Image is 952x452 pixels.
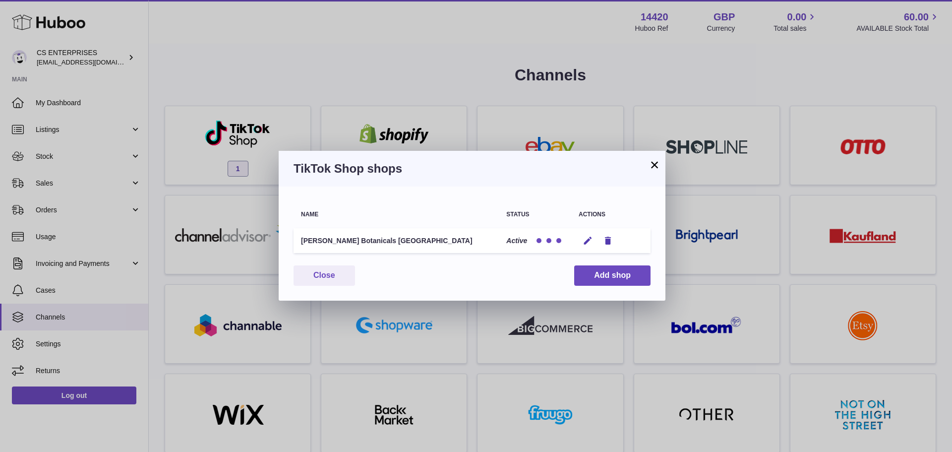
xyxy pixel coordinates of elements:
[294,161,651,177] h3: TikTok Shop shops
[574,265,651,286] button: Add shop
[556,238,561,243] div: Stock Updates
[301,211,491,218] div: Name
[536,238,541,243] div: Order Imports
[506,211,564,218] div: Status
[294,265,355,286] button: Close
[546,238,551,243] div: Tracking Updates
[579,211,643,218] div: Actions
[506,236,527,246] p: Active
[649,159,660,171] button: ×
[294,228,499,254] td: [PERSON_NAME] Botanicals [GEOGRAPHIC_DATA]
